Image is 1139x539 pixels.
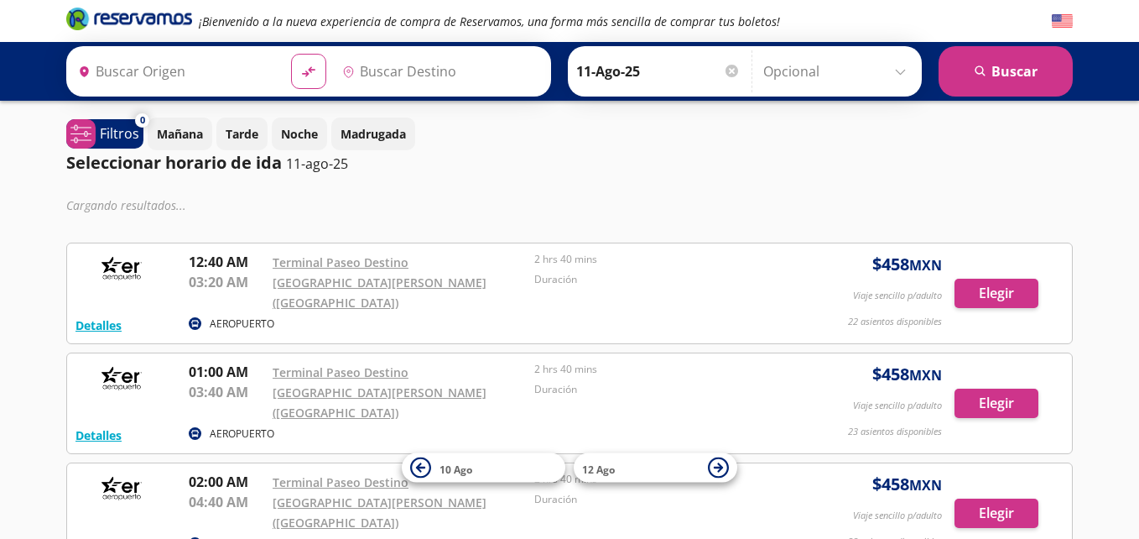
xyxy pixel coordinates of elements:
[872,252,942,277] span: $ 458
[939,46,1073,97] button: Buscar
[71,50,278,92] input: Buscar Origen
[100,123,139,144] p: Filtros
[66,6,192,36] a: Brand Logo
[75,472,168,505] img: RESERVAMOS
[872,362,942,387] span: $ 458
[199,13,780,29] em: ¡Bienvenido a la nueva experiencia de compra de Reservamos, una forma más sencilla de comprar tus...
[273,474,408,490] a: Terminal Paseo Destino
[909,256,942,275] small: MXN
[286,154,348,174] p: 11-ago-25
[402,453,565,483] button: 10 Ago
[66,197,186,213] em: Cargando resultados ...
[66,150,282,175] p: Seleccionar horario de ida
[954,389,1038,418] button: Elegir
[189,492,264,512] p: 04:40 AM
[534,272,788,287] p: Duración
[272,118,327,150] button: Noche
[534,362,788,377] p: 2 hrs 40 mins
[75,252,168,285] img: RESERVAMOS
[189,472,264,492] p: 02:00 AM
[1052,11,1073,32] button: English
[853,289,942,303] p: Viaje sencillo p/adulto
[216,118,268,150] button: Tarde
[534,492,788,507] p: Duración
[75,426,122,444] button: Detalles
[148,118,212,150] button: Mañana
[189,252,264,272] p: 12:40 AM
[189,382,264,402] p: 03:40 AM
[273,364,408,380] a: Terminal Paseo Destino
[226,125,258,143] p: Tarde
[534,252,788,267] p: 2 hrs 40 mins
[954,499,1038,528] button: Elegir
[439,462,472,476] span: 10 Ago
[853,509,942,523] p: Viaje sencillo p/adulto
[848,425,942,439] p: 23 asientos disponibles
[853,399,942,413] p: Viaje sencillo p/adulto
[75,362,168,395] img: RESERVAMOS
[954,279,1038,308] button: Elegir
[909,476,942,495] small: MXN
[273,495,486,531] a: [GEOGRAPHIC_DATA][PERSON_NAME] ([GEOGRAPHIC_DATA])
[210,317,274,332] p: AEROPUERTO
[341,125,406,143] p: Madrugada
[872,472,942,497] span: $ 458
[281,125,318,143] p: Noche
[331,118,415,150] button: Madrugada
[210,426,274,442] p: AEROPUERTO
[582,462,615,476] span: 12 Ago
[189,272,264,292] p: 03:20 AM
[189,362,264,382] p: 01:00 AM
[273,254,408,270] a: Terminal Paseo Destino
[66,6,192,31] i: Brand Logo
[574,453,737,483] button: 12 Ago
[66,119,143,149] button: 0Filtros
[75,317,122,334] button: Detalles
[848,315,942,329] p: 22 asientos disponibles
[157,125,203,143] p: Mañana
[273,275,486,311] a: [GEOGRAPHIC_DATA][PERSON_NAME] ([GEOGRAPHIC_DATA])
[534,382,788,397] p: Duración
[273,385,486,421] a: [GEOGRAPHIC_DATA][PERSON_NAME] ([GEOGRAPHIC_DATA])
[763,50,913,92] input: Opcional
[909,366,942,385] small: MXN
[140,113,145,128] span: 0
[335,50,542,92] input: Buscar Destino
[576,50,741,92] input: Elegir Fecha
